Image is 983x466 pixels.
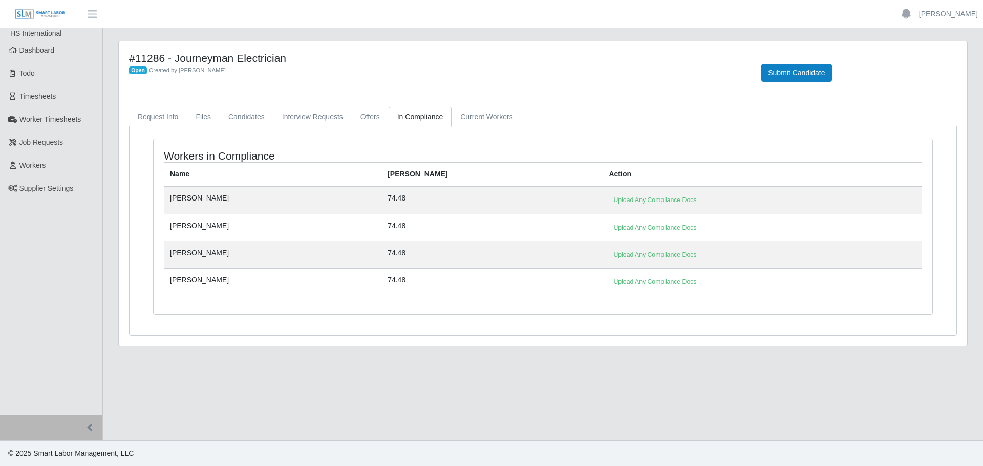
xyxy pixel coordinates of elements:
th: Name [164,163,381,187]
span: Job Requests [19,138,63,146]
h4: Workers in Compliance [164,149,471,162]
button: Submit Candidate [761,64,831,82]
img: SLM Logo [14,9,66,20]
td: 74.48 [381,241,603,268]
span: Dashboard [19,46,55,54]
a: Upload Any Compliance Docs [609,220,701,235]
a: Files [187,107,220,127]
span: Workers [19,161,46,169]
a: Offers [352,107,389,127]
span: Open [129,66,147,75]
td: 74.48 [381,214,603,241]
span: Todo [19,69,35,77]
span: Supplier Settings [19,184,74,192]
span: HS International [10,29,61,37]
td: 74.48 [381,269,603,296]
td: 74.48 [381,186,603,214]
span: Created by [PERSON_NAME] [149,67,226,73]
a: [PERSON_NAME] [919,9,978,19]
a: Request Info [129,107,187,127]
td: [PERSON_NAME] [164,241,381,268]
h4: #11286 - Journeyman Electrician [129,52,746,64]
a: Upload Any Compliance Docs [609,275,701,289]
a: Current Workers [452,107,521,127]
a: Upload Any Compliance Docs [609,193,701,207]
a: Interview Requests [273,107,352,127]
td: [PERSON_NAME] [164,186,381,214]
td: [PERSON_NAME] [164,214,381,241]
th: Action [603,163,922,187]
a: Upload Any Compliance Docs [609,248,701,262]
th: [PERSON_NAME] [381,163,603,187]
a: In Compliance [389,107,452,127]
span: Worker Timesheets [19,115,81,123]
span: Timesheets [19,92,56,100]
span: © 2025 Smart Labor Management, LLC [8,449,134,457]
a: Candidates [220,107,273,127]
td: [PERSON_NAME] [164,269,381,296]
